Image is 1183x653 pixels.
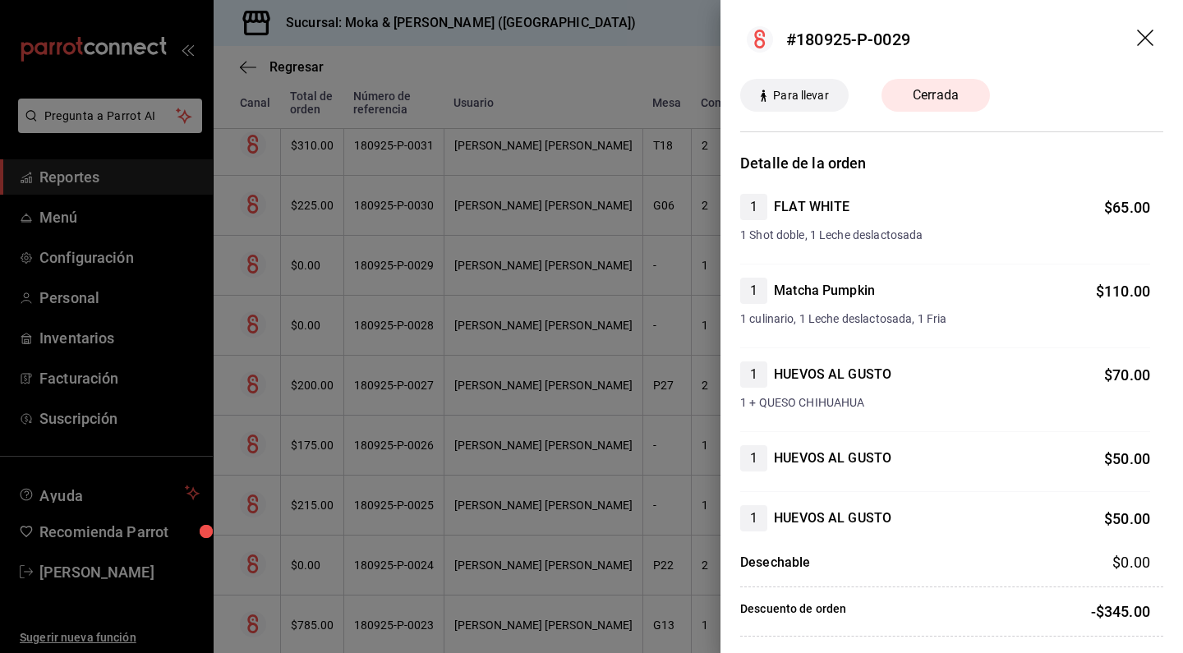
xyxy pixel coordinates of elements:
h3: Detalle de la orden [740,152,1163,174]
span: 1 Shot doble, 1 Leche deslactosada [740,227,1150,244]
span: $ 50.00 [1104,450,1150,467]
span: $ 50.00 [1104,510,1150,527]
span: 1 [740,197,767,217]
h4: Matcha Pumpkin [774,281,875,301]
span: 1 + QUESO CHIHUAHUA [740,394,1150,412]
button: drag [1137,30,1157,49]
h4: HUEVOS AL GUSTO [774,448,891,468]
h4: HUEVOS AL GUSTO [774,508,891,528]
span: $ 110.00 [1096,283,1150,300]
span: 1 culinario, 1 Leche deslactosada, 1 Fria [740,310,1150,328]
h4: HUEVOS AL GUSTO [774,365,891,384]
span: $ 70.00 [1104,366,1150,384]
div: #180925-P-0029 [786,27,910,52]
span: 1 [740,281,767,301]
h4: Desechable [740,553,810,573]
span: 1 [740,448,767,468]
p: Descuento de orden [740,600,846,623]
p: -$345.00 [1091,600,1150,623]
span: $ 65.00 [1104,199,1150,216]
span: Cerrada [903,85,969,105]
span: 1 [740,365,767,384]
h4: FLAT WHITE [774,197,849,217]
span: $ 0.00 [1112,554,1150,571]
span: Para llevar [766,87,835,104]
span: 1 [740,508,767,528]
